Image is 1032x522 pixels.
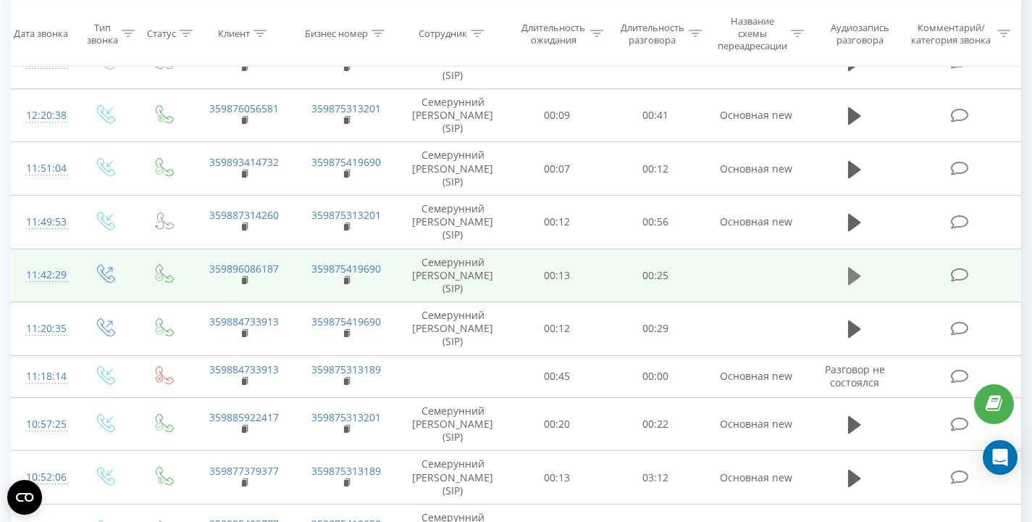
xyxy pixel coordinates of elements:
td: 00:13 [508,249,606,302]
span: Разговор не состоялся [825,362,885,389]
td: Семерунний [PERSON_NAME] (SIP) [398,397,508,451]
a: 359885922417 [209,410,279,424]
td: 03:12 [606,451,705,505]
td: Семерунний [PERSON_NAME] (SIP) [398,88,508,142]
a: 359875419690 [311,262,381,275]
div: Клиент [218,28,250,40]
a: 359887314260 [209,208,279,222]
a: 359877379377 [209,464,279,478]
td: Основная new [705,195,807,249]
div: 12:20:38 [26,101,60,130]
div: 11:18:14 [26,362,60,391]
div: 11:20:35 [26,315,60,343]
td: Семерунний [PERSON_NAME] (SIP) [398,451,508,505]
a: 359875313189 [311,362,381,376]
a: 359875313201 [311,101,381,115]
div: 11:42:29 [26,261,60,289]
div: 10:57:25 [26,410,60,439]
a: 359884733913 [209,315,279,328]
a: 359896086187 [209,262,279,275]
div: Статус [147,28,176,40]
td: 00:12 [508,302,606,356]
div: Длительность разговора [620,21,685,46]
td: 00:13 [508,451,606,505]
td: Основная new [705,397,807,451]
a: 359893414732 [209,155,279,169]
a: 359875313201 [311,208,381,222]
td: Основная new [705,88,807,142]
div: Название схемы переадресации [718,15,787,52]
td: 00:07 [508,142,606,196]
a: 359875419690 [311,315,381,328]
a: 359876056581 [209,101,279,115]
td: 00:56 [606,195,705,249]
td: Основная new [705,451,807,505]
td: Семерунний [PERSON_NAME] (SIP) [398,249,508,302]
td: Семерунний [PERSON_NAME] (SIP) [398,195,508,249]
td: 00:20 [508,397,606,451]
a: 359875313189 [311,464,381,478]
div: Бизнес номер [305,28,368,40]
td: 00:22 [606,397,705,451]
a: 359875419690 [311,155,381,169]
td: Основная new [705,142,807,196]
div: 11:51:04 [26,154,60,183]
button: Open CMP widget [7,480,42,515]
td: Семерунний [PERSON_NAME] (SIP) [398,142,508,196]
td: 00:12 [606,142,705,196]
td: 00:25 [606,249,705,302]
a: 359875313201 [311,410,381,424]
div: 11:49:53 [26,208,60,236]
div: Тип звонка [87,21,118,46]
td: 00:41 [606,88,705,142]
a: 359884733913 [209,362,279,376]
div: Дата звонка [14,28,68,40]
td: 00:29 [606,302,705,356]
div: Комментарий/категория звонка [909,21,994,46]
td: 00:45 [508,355,606,397]
div: Длительность ожидания [521,21,586,46]
td: 00:00 [606,355,705,397]
td: 00:12 [508,195,606,249]
td: Семерунний [PERSON_NAME] (SIP) [398,302,508,356]
div: 10:52:06 [26,463,60,492]
div: Open Intercom Messenger [983,440,1018,475]
td: Основная new [705,355,807,397]
td: 00:09 [508,88,606,142]
div: Аудиозапись разговора [821,21,899,46]
div: Сотрудник [419,28,467,40]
